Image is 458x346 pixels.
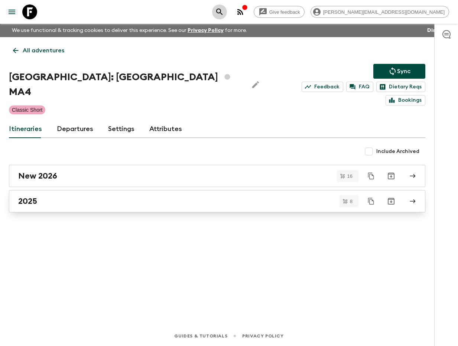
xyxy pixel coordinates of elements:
[9,70,242,99] h1: [GEOGRAPHIC_DATA]: [GEOGRAPHIC_DATA] MA4
[346,82,373,92] a: FAQ
[18,196,37,206] h2: 2025
[12,106,42,114] p: Classic Short
[373,64,425,79] button: Sync adventure departures to the booking engine
[188,28,224,33] a: Privacy Policy
[23,46,64,55] p: All adventures
[386,95,425,105] a: Bookings
[384,169,399,183] button: Archive
[9,43,68,58] a: All adventures
[302,82,343,92] a: Feedback
[425,25,449,36] button: Dismiss
[345,199,357,204] span: 8
[376,148,419,155] span: Include Archived
[265,9,304,15] span: Give feedback
[384,194,399,209] button: Archive
[108,120,134,138] a: Settings
[149,120,182,138] a: Attributes
[212,4,227,19] button: search adventures
[4,4,19,19] button: menu
[376,82,425,92] a: Dietary Reqs
[18,171,57,181] h2: New 2026
[57,120,93,138] a: Departures
[174,332,227,340] a: Guides & Tutorials
[9,24,250,37] p: We use functional & tracking cookies to deliver this experience. See our for more.
[364,195,378,208] button: Duplicate
[9,120,42,138] a: Itineraries
[254,6,305,18] a: Give feedback
[397,67,410,76] p: Sync
[343,174,357,179] span: 16
[364,169,378,183] button: Duplicate
[242,332,283,340] a: Privacy Policy
[319,9,449,15] span: [PERSON_NAME][EMAIL_ADDRESS][DOMAIN_NAME]
[9,165,425,187] a: New 2026
[311,6,449,18] div: [PERSON_NAME][EMAIL_ADDRESS][DOMAIN_NAME]
[9,190,425,212] a: 2025
[248,70,263,99] button: Edit Adventure Title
